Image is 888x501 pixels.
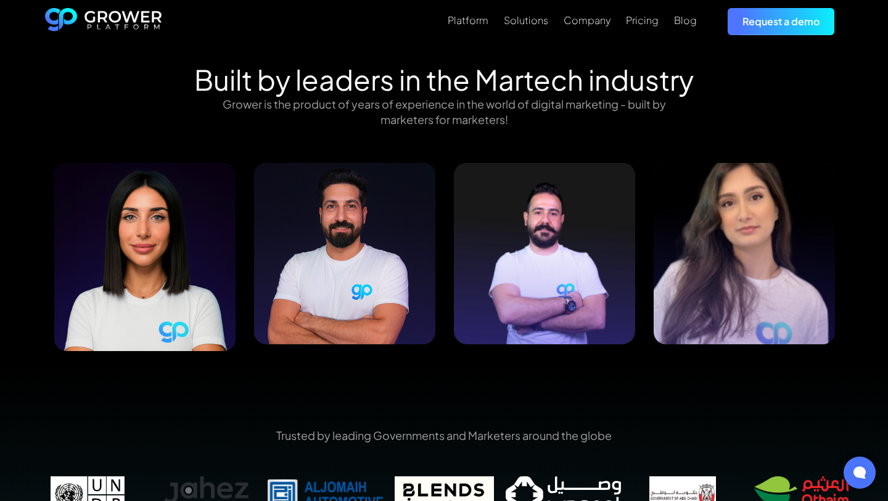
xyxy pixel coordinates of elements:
div: Platform [448,14,488,26]
p: Grower is the product of years of experience in the world of digital marketing - built by markete... [210,96,678,127]
p: Trusted by leading Governments and Marketers around the globe [28,428,860,443]
a: Company [564,13,610,28]
div: Solutions [504,14,548,26]
div: Blog [674,14,697,26]
div: Pricing [626,14,659,26]
a: Pricing [626,13,659,28]
div: Company [564,14,610,26]
a: Request a demo [728,8,834,35]
a: Platform [448,13,488,28]
a: Blog [674,13,697,28]
a: home [45,8,162,35]
h2: Built by leaders in the Martech industry [194,63,694,96]
a: Solutions [504,13,548,28]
